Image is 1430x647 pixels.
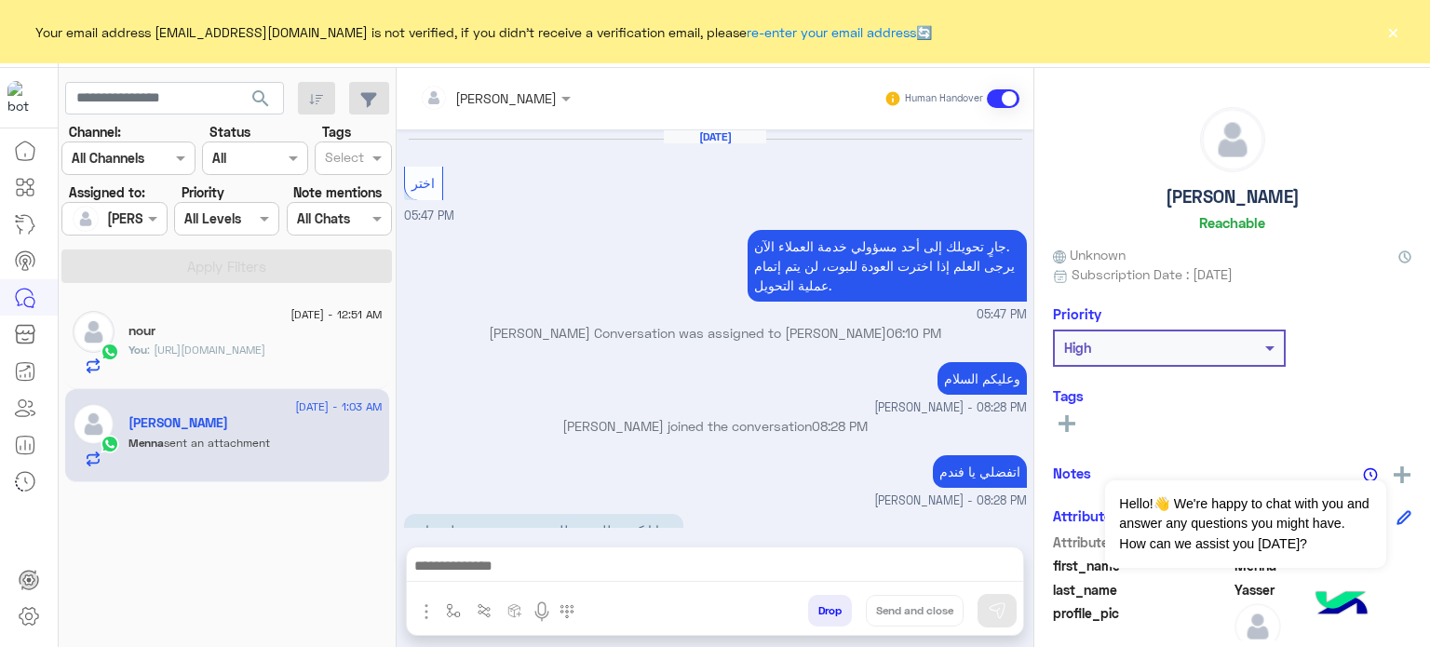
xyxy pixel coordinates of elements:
img: defaultAdmin.png [73,311,115,353]
img: defaultAdmin.png [73,206,99,232]
label: Channel: [69,122,121,142]
h6: [DATE] [664,130,766,143]
h6: Tags [1053,387,1411,404]
label: Priority [182,182,224,202]
span: Hello!👋 We're happy to chat with you and answer any questions you might have. How can we assist y... [1105,480,1385,568]
span: Attribute Name [1053,532,1231,552]
span: [PERSON_NAME] - 08:28 PM [874,399,1027,417]
span: sent an attachment [164,436,270,450]
span: You [128,343,147,357]
span: 06:10 PM [886,325,941,341]
h6: Priority [1053,305,1101,322]
h6: Attributes [1053,507,1119,524]
button: Trigger scenario [469,595,500,626]
img: WhatsApp [101,343,119,361]
button: create order [500,595,531,626]
span: اختر [411,175,435,191]
button: select flow [438,595,469,626]
span: [DATE] - 1:03 AM [295,398,382,415]
div: Select [322,147,364,171]
button: search [238,82,284,122]
img: select flow [446,603,461,618]
label: Tags [322,122,351,142]
img: defaultAdmin.png [73,403,115,445]
img: WhatsApp [101,435,119,453]
h6: Notes [1053,465,1091,481]
img: Trigger scenario [477,603,492,618]
span: last_name [1053,580,1231,600]
span: 05:47 PM [404,209,454,222]
span: Subscription Date : [DATE] [1072,264,1233,284]
span: search [250,88,272,110]
label: Assigned to: [69,182,145,202]
button: Drop [808,595,852,627]
p: [PERSON_NAME] Conversation was assigned to [PERSON_NAME] [404,323,1027,343]
label: Note mentions [293,182,382,202]
button: Apply Filters [61,249,392,283]
span: Yasser [1234,580,1412,600]
img: send message [988,601,1006,620]
span: Menna [128,436,164,450]
p: 9/9/2025, 8:29 PM [404,514,683,566]
img: create order [507,603,522,618]
h6: Reachable [1199,214,1265,231]
p: [PERSON_NAME] joined the conversation [404,416,1027,436]
img: defaultAdmin.png [1201,108,1264,171]
span: Unknown [1053,245,1126,264]
small: Human Handover [905,91,983,106]
label: Status [209,122,250,142]
span: profile_pic [1053,603,1231,646]
span: first_name [1053,556,1231,575]
span: 08:28 PM [812,418,868,434]
button: Send and close [866,595,964,627]
p: 9/9/2025, 8:28 PM [933,455,1027,488]
img: send voice note [531,600,553,623]
h5: [PERSON_NAME] [1166,186,1300,208]
span: https://bosta.co/ar-eg/tracking-shipments?shipment-number=10352712 [147,343,265,357]
img: 919860931428189 [7,81,41,115]
span: [DATE] - 12:51 AM [290,306,382,323]
p: 9/9/2025, 8:28 PM [938,362,1027,395]
button: × [1383,22,1402,41]
span: [PERSON_NAME] - 08:28 PM [874,492,1027,510]
img: add [1394,466,1410,483]
h5: Menna Yasser [128,415,228,431]
span: Your email address [EMAIL_ADDRESS][DOMAIN_NAME] is not verified, if you didn't receive a verifica... [35,22,932,42]
span: 05:47 PM [977,306,1027,324]
p: 9/9/2025, 5:47 PM [748,230,1027,302]
img: hulul-logo.png [1309,573,1374,638]
h5: nour [128,323,155,339]
a: re-enter your email address [747,24,916,40]
img: send attachment [415,600,438,623]
img: make a call [560,604,574,619]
